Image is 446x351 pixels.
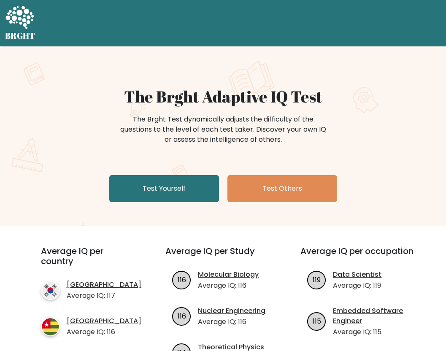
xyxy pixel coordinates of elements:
[109,175,219,202] a: Test Yourself
[17,87,429,106] h1: The Brght Adaptive IQ Test
[333,281,381,291] p: Average IQ: 119
[333,270,381,280] a: Data Scientist
[67,280,141,290] a: [GEOGRAPHIC_DATA]
[198,317,265,327] p: Average IQ: 116
[165,246,280,266] h3: Average IQ per Study
[227,175,337,202] a: Test Others
[333,327,415,337] p: Average IQ: 115
[41,281,60,300] img: country
[313,275,321,285] text: 119
[313,316,321,326] text: 115
[300,246,415,266] h3: Average IQ per occupation
[67,291,141,301] p: Average IQ: 117
[178,311,186,321] text: 116
[178,275,186,285] text: 116
[198,306,265,316] a: Nuclear Engineering
[67,316,141,326] a: [GEOGRAPHIC_DATA]
[118,114,329,145] div: The Brght Test dynamically adjusts the difficulty of the questions to the level of each test take...
[67,327,141,337] p: Average IQ: 116
[41,317,60,336] img: country
[198,270,259,280] a: Molecular Biology
[333,306,415,326] a: Embedded Software Engineer
[41,246,135,276] h3: Average IQ per country
[198,281,259,291] p: Average IQ: 116
[5,3,35,43] a: BRGHT
[5,31,35,41] h5: BRGHT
